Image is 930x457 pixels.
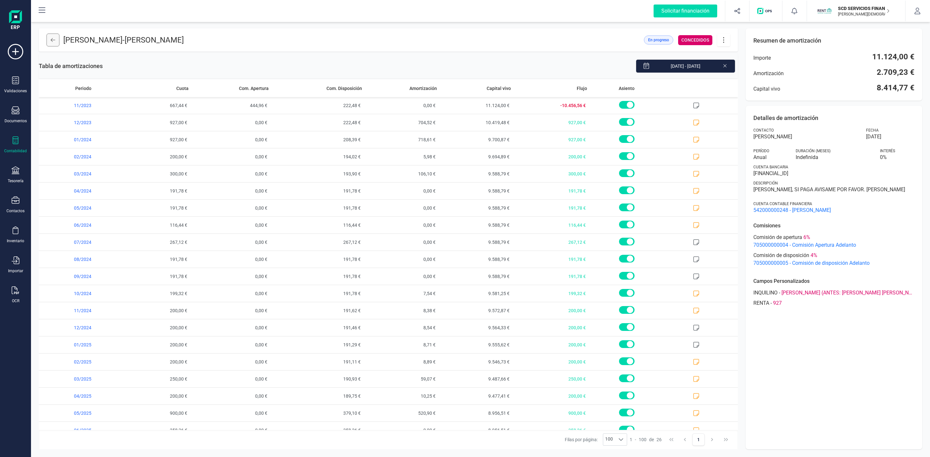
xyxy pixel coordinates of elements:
span: 01/2025 [39,336,117,353]
span: 6 % [803,233,810,241]
span: Com. Apertura [239,85,269,92]
span: 191,46 € [271,319,365,336]
span: 191,78 € [271,251,365,268]
span: 191,78 € [271,285,365,302]
span: Importe [753,54,771,62]
span: 7,54 € [365,285,439,302]
span: 191,78 € [117,183,191,199]
span: Cuota [176,85,189,92]
span: 191,78 € [271,200,365,216]
span: Indefinida [796,154,873,161]
button: Previous Page [679,433,691,446]
span: 9.588,79 € [439,234,513,251]
span: Capital vivo [753,85,780,93]
span: 444,96 € [191,97,271,114]
span: 542000000248 - [PERSON_NAME] [753,206,914,214]
span: 267,12 € [513,234,590,251]
span: 300,00 € [117,165,191,182]
span: 250,00 € [513,371,590,387]
span: 379,10 € [271,405,365,422]
span: Comisión de apertura [753,233,802,241]
span: [DATE] [866,133,881,141]
span: 10.419,48 € [439,114,513,131]
span: 200,00 € [513,388,590,404]
span: Contacto [753,128,774,133]
span: 900,00 € [117,405,191,422]
span: 05/2025 [39,405,117,422]
span: Capital vivo [487,85,511,92]
span: 191,78 € [271,183,365,199]
div: Tesorería [8,178,24,184]
span: 191,78 € [117,251,191,268]
span: 26 [656,436,662,443]
span: 03/2025 [39,371,117,387]
button: SCSCD SERVICIOS FINANCIEROS SL[PERSON_NAME][DEMOGRAPHIC_DATA][DEMOGRAPHIC_DATA] [815,1,897,21]
span: 04/2025 [39,388,117,404]
span: 5,98 € [365,148,439,165]
span: 12/2023 [39,114,117,131]
span: Comisión de disposición [753,252,809,259]
span: 9.572,87 € [439,302,513,319]
span: 0,00 € [365,217,439,233]
span: 200,00 € [513,148,590,165]
span: 358,26 € [117,422,191,439]
span: [PERSON_NAME] (ANTES: [PERSON_NAME] [PERSON_NAME] [PERSON_NAME]) [781,289,914,297]
span: 704,52 € [365,114,439,131]
span: 116,44 € [117,217,191,233]
span: 0,00 € [191,234,271,251]
span: 09/2024 [39,268,117,285]
span: 11.124,00 € [439,97,513,114]
span: Cuenta bancaria [753,164,788,170]
span: 191,78 € [271,268,365,285]
span: 200,00 € [513,302,590,319]
div: Contactos [6,208,25,214]
span: Amortización [753,70,784,77]
span: 0,00 € [191,268,271,285]
span: 116,44 € [271,217,365,233]
span: 05/2024 [39,200,117,216]
span: Amortización [409,85,437,92]
span: 10,25 € [365,388,439,404]
span: 191,78 € [117,268,191,285]
span: 1 [630,436,632,443]
div: - [753,289,914,297]
span: Fecha [866,128,879,133]
span: 0,00 € [191,285,271,302]
div: - [753,299,914,307]
span: 9.588,79 € [439,217,513,233]
span: 927,00 € [117,114,191,131]
div: Validaciones [4,88,27,94]
span: 04/2024 [39,183,117,199]
span: 9.487,66 € [439,371,513,387]
button: Solicitar financiación [646,1,725,21]
span: 8.414,77 € [877,83,914,93]
span: 705000000005 - Comisión de disposición Adelanto [753,259,914,267]
span: 100 [639,436,646,443]
span: 191,62 € [271,302,365,319]
img: Logo de OPS [757,8,774,14]
span: 8.956,51 € [439,422,513,439]
span: 10/2024 [39,285,117,302]
div: - [630,436,662,443]
span: 0,00 € [191,405,271,422]
span: 9.564,33 € [439,319,513,336]
p: Campos Personalizados [753,277,914,285]
span: 190,93 € [271,371,365,387]
span: 208,39 € [271,131,365,148]
span: 02/2024 [39,148,117,165]
span: 0,00 € [191,388,271,404]
span: 9.700,87 € [439,131,513,148]
button: Last Page [720,433,732,446]
span: 520,90 € [365,405,439,422]
span: [FINANCIAL_ID] [753,170,914,177]
p: SCD SERVICIOS FINANCIEROS SL [838,5,890,12]
img: SC [817,4,832,18]
span: 0,00 € [365,200,439,216]
div: OCR [12,298,19,303]
span: 0,00 € [365,183,439,199]
span: 927,00 € [117,131,191,148]
span: Interés [880,148,895,154]
span: Descripción [753,181,778,186]
span: 250,00 € [117,371,191,387]
span: 2.709,23 € [877,67,914,77]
